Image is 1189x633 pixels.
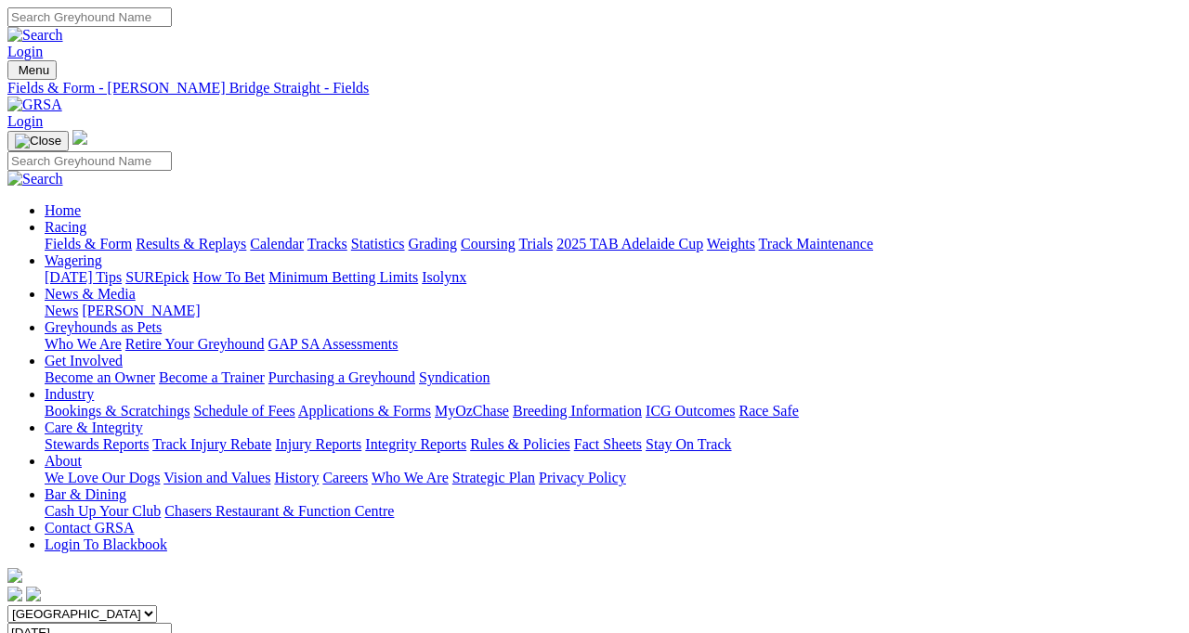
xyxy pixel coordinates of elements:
a: Schedule of Fees [193,403,294,419]
a: Login To Blackbook [45,536,167,552]
a: Retire Your Greyhound [125,336,265,352]
a: Integrity Reports [365,436,466,452]
a: Coursing [461,236,516,252]
a: Get Involved [45,353,123,368]
img: Search [7,171,63,187]
a: Wagering [45,252,102,268]
button: Toggle navigation [7,60,57,80]
div: About [45,470,1182,486]
a: Track Injury Rebate [152,436,271,452]
a: About [45,453,82,469]
a: Fields & Form [45,236,132,252]
a: Grading [409,236,457,252]
div: Industry [45,403,1182,420]
a: [PERSON_NAME] [82,303,200,318]
a: Care & Integrity [45,420,143,435]
img: facebook.svg [7,587,22,601]
a: Who We Are [45,336,122,352]
a: Stay On Track [646,436,731,452]
a: Syndication [419,369,490,385]
a: 2025 TAB Adelaide Cup [556,236,703,252]
div: Get Involved [45,369,1182,386]
a: Strategic Plan [452,470,535,485]
a: Bar & Dining [45,486,126,502]
a: Fields & Form - [PERSON_NAME] Bridge Straight - Fields [7,80,1182,97]
button: Toggle navigation [7,131,69,151]
a: Careers [322,470,368,485]
a: Contact GRSA [45,520,134,536]
a: Applications & Forms [298,403,431,419]
div: Greyhounds as Pets [45,336,1182,353]
a: Isolynx [422,269,466,285]
a: SUREpick [125,269,189,285]
a: Minimum Betting Limits [268,269,418,285]
img: Close [15,134,61,149]
a: Become an Owner [45,369,155,385]
a: Industry [45,386,94,402]
img: logo-grsa-white.png [72,130,87,145]
a: Racing [45,219,86,235]
a: Tracks [307,236,347,252]
a: Bookings & Scratchings [45,403,189,419]
a: News [45,303,78,318]
a: Login [7,113,43,129]
a: Fact Sheets [574,436,642,452]
a: Rules & Policies [470,436,570,452]
img: logo-grsa-white.png [7,568,22,583]
img: Search [7,27,63,44]
a: Calendar [250,236,304,252]
div: Care & Integrity [45,436,1182,453]
a: MyOzChase [435,403,509,419]
a: Breeding Information [513,403,642,419]
span: Menu [19,63,49,77]
a: Cash Up Your Club [45,503,161,519]
a: Become a Trainer [159,369,265,385]
input: Search [7,151,172,171]
a: Who We Are [372,470,449,485]
a: Results & Replays [136,236,246,252]
div: News & Media [45,303,1182,319]
img: GRSA [7,97,62,113]
a: Trials [518,236,553,252]
a: Privacy Policy [539,470,626,485]
a: How To Bet [193,269,266,285]
a: ICG Outcomes [646,403,735,419]
a: Chasers Restaurant & Function Centre [164,503,394,519]
a: News & Media [45,286,136,302]
a: Injury Reports [275,436,361,452]
a: Home [45,202,81,218]
a: [DATE] Tips [45,269,122,285]
a: History [274,470,319,485]
a: Greyhounds as Pets [45,319,162,335]
a: We Love Our Dogs [45,470,160,485]
a: Race Safe [738,403,798,419]
a: Vision and Values [163,470,270,485]
a: Weights [707,236,755,252]
a: Statistics [351,236,405,252]
img: twitter.svg [26,587,41,601]
input: Search [7,7,172,27]
a: Stewards Reports [45,436,149,452]
a: Purchasing a Greyhound [268,369,415,385]
a: GAP SA Assessments [268,336,399,352]
div: Racing [45,236,1182,252]
a: Track Maintenance [759,236,873,252]
a: Login [7,44,43,59]
div: Wagering [45,269,1182,286]
div: Bar & Dining [45,503,1182,520]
